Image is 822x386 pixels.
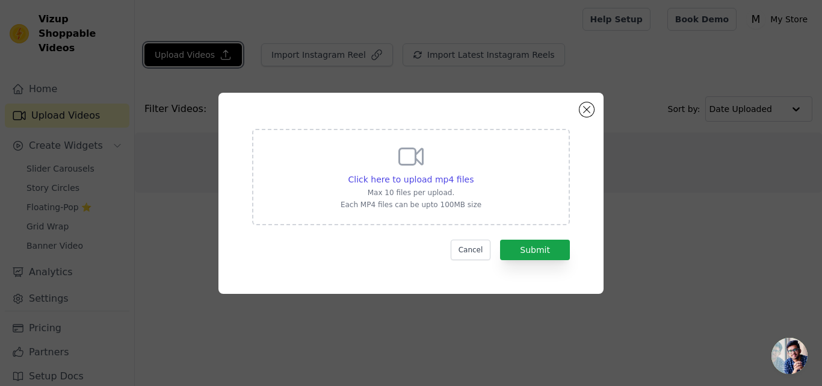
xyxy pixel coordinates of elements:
[341,188,481,198] p: Max 10 files per upload.
[771,338,808,374] a: Open chat
[348,175,474,184] span: Click here to upload mp4 files
[341,200,481,210] p: Each MP4 files can be upto 100MB size
[500,240,570,260] button: Submit
[451,240,491,260] button: Cancel
[579,102,594,117] button: Close modal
